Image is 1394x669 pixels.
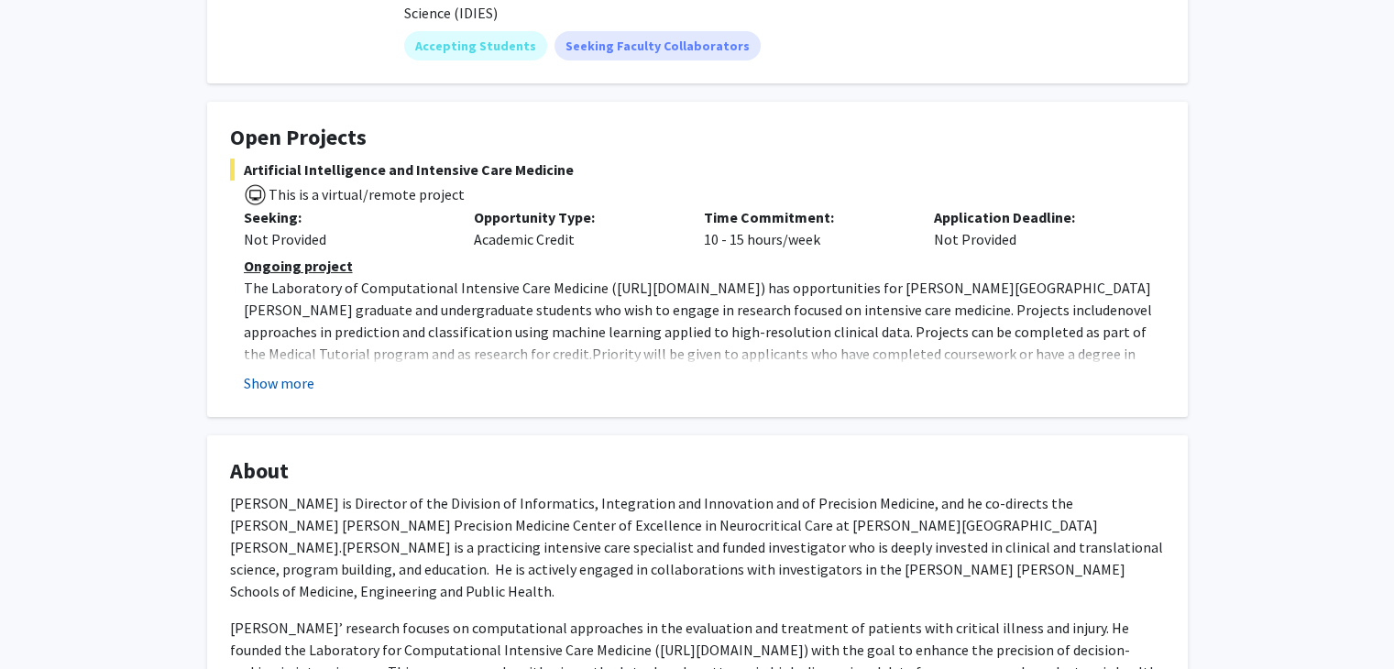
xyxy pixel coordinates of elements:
div: Academic Credit [460,206,690,250]
div: Not Provided [244,228,446,250]
button: Show more [244,372,314,394]
h4: Open Projects [230,125,1165,151]
mat-chip: Accepting Students [404,31,547,60]
p: [PERSON_NAME] is Director of the Division of Informatics, Integration and Innovation and of Preci... [230,492,1165,602]
mat-chip: Seeking Faculty Collaborators [554,31,761,60]
div: Not Provided [920,206,1150,250]
iframe: Chat [14,587,78,655]
p: Application Deadline: [934,206,1136,228]
p: Seeking: [244,206,446,228]
span: The Laboratory of Computational Intensive Care Medicine ( [244,279,617,297]
h4: About [230,458,1165,485]
p: Opportunity Type: [474,206,676,228]
u: Ongoing project [244,257,353,275]
div: 10 - 15 hours/week [690,206,920,250]
span: novel approaches in prediction and classification using machine learning applied to high-resoluti... [244,301,1152,363]
p: [URL][DOMAIN_NAME] Priority will be given to applicants who have completed coursework or have a d... [244,277,1165,453]
span: Artificial Intelligence and Intensive Care Medicine [230,159,1165,181]
p: Time Commitment: [704,206,906,228]
span: This is a virtual/remote project [267,185,465,203]
span: [PERSON_NAME] is a practicing intensive care specialist and funded investigator who is deeply inv... [230,538,1163,600]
